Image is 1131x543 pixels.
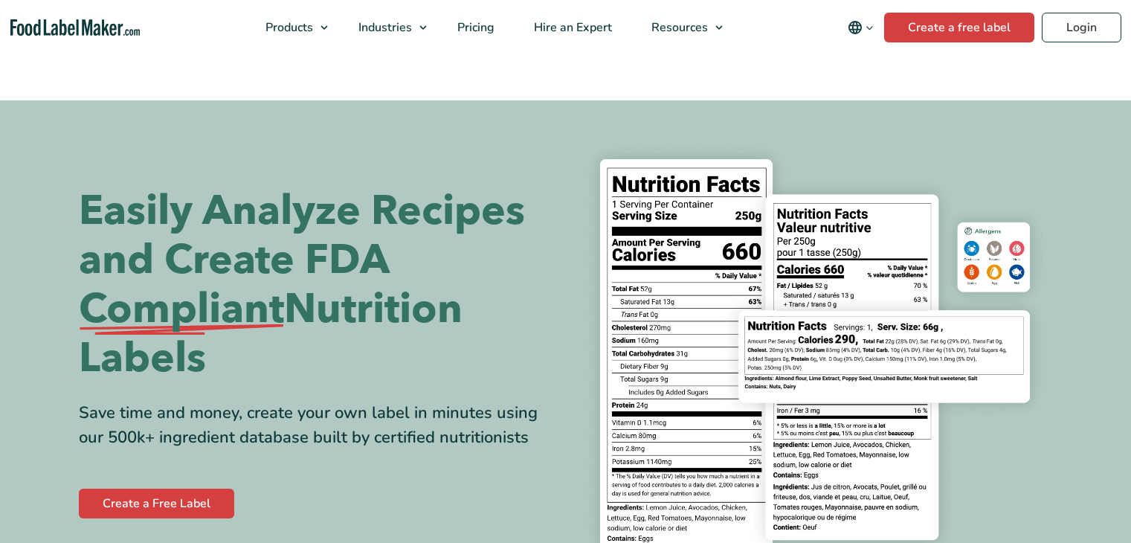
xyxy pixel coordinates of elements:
span: Resources [647,19,709,36]
a: Create a free label [884,13,1034,42]
a: Food Label Maker homepage [10,19,141,36]
h1: Easily Analyze Recipes and Create FDA Nutrition Labels [79,187,555,383]
span: Pricing [453,19,496,36]
span: Industries [354,19,413,36]
div: Save time and money, create your own label in minutes using our 500k+ ingredient database built b... [79,401,555,450]
button: Change language [837,13,884,42]
a: Create a Free Label [79,489,234,518]
span: Hire an Expert [529,19,613,36]
span: Compliant [79,285,284,334]
span: Products [261,19,315,36]
a: Login [1042,13,1121,42]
